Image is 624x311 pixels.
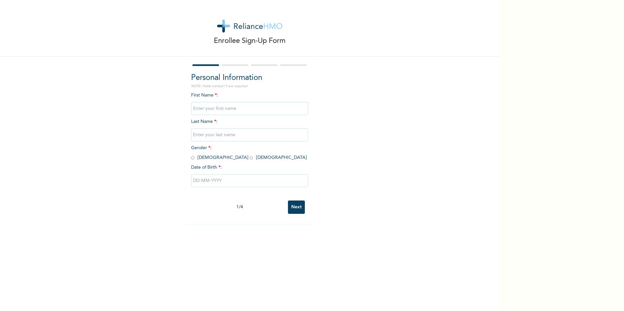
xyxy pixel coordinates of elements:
h2: Personal Information [191,72,308,84]
input: Enter your first name [191,102,308,115]
input: Enter your last name [191,128,308,141]
span: First Name : [191,93,308,111]
img: logo [217,19,282,32]
span: Date of Birth : [191,164,222,171]
span: Last Name : [191,119,308,137]
p: NOTE: Fields marked (*) are required [191,84,308,89]
input: DD-MM-YYYY [191,174,308,187]
input: Next [288,201,305,214]
div: 1 / 4 [191,204,288,211]
span: Gender : [DEMOGRAPHIC_DATA] [DEMOGRAPHIC_DATA] [191,146,307,160]
p: Enrollee Sign-Up Form [214,36,286,46]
